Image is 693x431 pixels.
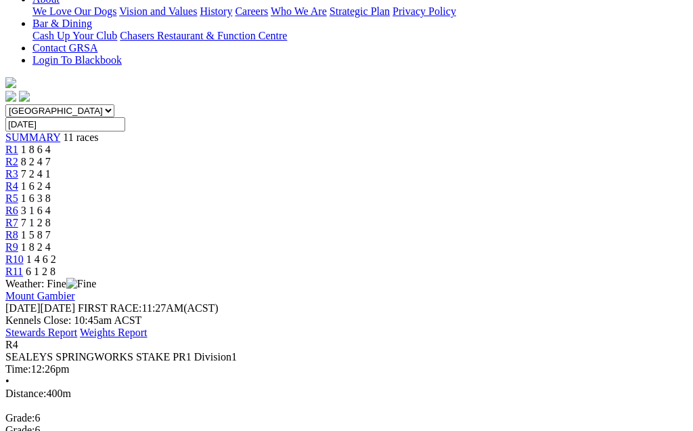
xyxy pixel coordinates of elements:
[21,229,51,241] span: 1 5 8 7
[5,144,18,155] a: R1
[21,156,51,167] span: 8 2 4 7
[80,327,148,338] a: Weights Report
[5,180,18,192] a: R4
[5,168,18,180] a: R3
[21,168,51,180] span: 7 2 4 1
[21,217,51,228] span: 7 1 2 8
[5,205,18,216] a: R6
[26,266,55,277] span: 6 1 2 8
[5,363,688,375] div: 12:26pm
[5,351,688,363] div: SEALEYS SPRINGWORKS STAKE PR1 Division1
[63,131,98,143] span: 11 races
[5,339,18,350] span: R4
[32,18,92,29] a: Bar & Dining
[32,54,122,66] a: Login To Blackbook
[120,30,287,41] a: Chasers Restaurant & Function Centre
[5,217,18,228] a: R7
[5,229,18,241] a: R8
[21,205,51,216] span: 3 1 6 4
[330,5,390,17] a: Strategic Plan
[5,192,18,204] a: R5
[32,30,688,42] div: Bar & Dining
[5,91,16,102] img: facebook.svg
[119,5,197,17] a: Vision and Values
[5,388,688,400] div: 400m
[271,5,327,17] a: Who We Are
[32,5,688,18] div: About
[32,5,116,17] a: We Love Our Dogs
[78,302,219,314] span: 11:27AM(ACST)
[32,42,97,54] a: Contact GRSA
[21,241,51,253] span: 1 8 2 4
[200,5,232,17] a: History
[5,117,125,131] input: Select date
[5,241,18,253] a: R9
[5,131,60,143] a: SUMMARY
[21,180,51,192] span: 1 6 2 4
[21,144,51,155] span: 1 8 6 4
[5,290,75,302] a: Mount Gambier
[5,302,41,314] span: [DATE]
[5,278,96,289] span: Weather: Fine
[235,5,268,17] a: Careers
[5,266,23,277] a: R11
[78,302,141,314] span: FIRST RACE:
[5,363,31,375] span: Time:
[5,388,46,399] span: Distance:
[5,156,18,167] a: R2
[393,5,456,17] a: Privacy Policy
[5,253,24,265] a: R10
[66,278,96,290] img: Fine
[5,327,77,338] a: Stewards Report
[5,412,688,424] div: 6
[5,412,35,424] span: Grade:
[5,375,9,387] span: •
[19,91,30,102] img: twitter.svg
[26,253,56,265] span: 1 4 6 2
[32,30,117,41] a: Cash Up Your Club
[5,314,688,327] div: Kennels Close: 10:45am ACST
[5,77,16,88] img: logo-grsa-white.png
[21,192,51,204] span: 1 6 3 8
[5,302,75,314] span: [DATE]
